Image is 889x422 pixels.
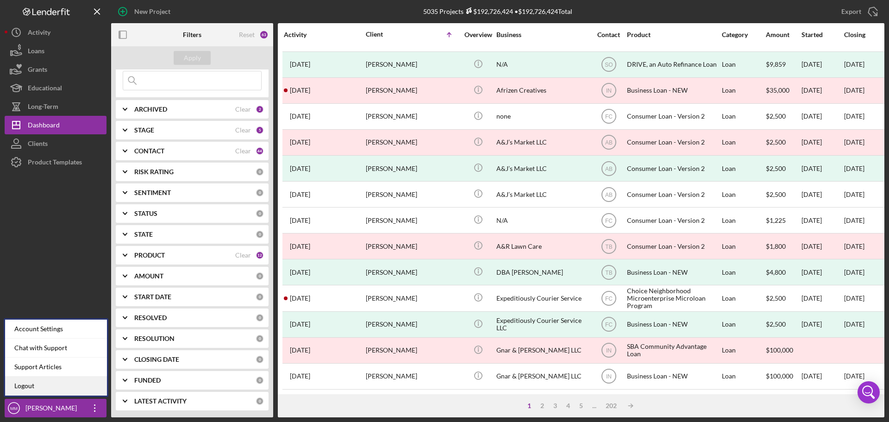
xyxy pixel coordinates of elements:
div: [DATE] [801,52,843,77]
div: Consumer Loan - Version 2 [627,182,720,207]
button: Educational [5,79,106,97]
div: Overview [461,31,495,38]
button: MM[PERSON_NAME] [5,399,106,417]
a: Activity [5,23,106,42]
time: 2024-10-07 15:28 [290,243,310,250]
b: START DATE [134,293,171,301]
div: 0 [256,189,264,197]
text: AB [605,139,612,146]
b: RESOLVED [134,314,167,321]
div: Category [722,31,765,38]
div: [DATE] [844,269,864,276]
div: A&R Lawn Care [496,234,589,258]
div: Business Loan - NEW [627,78,720,103]
div: $35,000 [766,78,801,103]
div: 3 [549,402,562,409]
div: Consumer Loan - Version 2 [627,104,720,129]
time: 2024-12-09 18:16 [290,191,310,198]
div: Contact [591,31,626,38]
div: Started [801,31,843,38]
div: [PERSON_NAME] [366,234,458,258]
div: $100,000 [766,338,801,363]
text: TB [605,243,612,250]
div: Account Settings [5,320,107,339]
a: Product Templates [5,153,106,171]
button: Export [832,2,884,21]
div: Loan [722,364,765,389]
div: Product Templates [28,153,82,174]
div: SBA Community Advantage Loan [627,338,720,363]
time: 2024-06-24 15:05 [290,165,310,172]
time: [DATE] [844,190,864,198]
text: AB [605,165,612,172]
time: 2024-10-17 18:49 [290,269,310,276]
div: Loans [28,42,44,63]
time: 2025-08-13 21:25 [290,87,310,94]
div: Business [496,31,589,38]
div: 5035 Projects • $192,726,424 Total [423,7,572,15]
div: N/A [496,208,589,233]
div: Business Loan - NEW [627,364,720,389]
div: [DATE] [801,78,843,103]
div: $192,726,424 [463,7,513,15]
div: Clear [235,106,251,113]
div: [PERSON_NAME] [366,130,458,155]
div: Clients [28,134,48,155]
div: $2,500 [766,312,801,337]
div: 0 [256,272,264,280]
div: [DATE] [844,165,864,172]
div: Afrizen Creatives [496,78,589,103]
text: FC [605,113,613,120]
a: Grants [5,60,106,79]
text: TB [605,270,612,276]
a: Logout [5,377,107,396]
div: DBA [PERSON_NAME] [496,260,589,284]
div: Loan [722,234,765,258]
div: New Project [134,2,170,21]
div: Clear [235,147,251,155]
b: SENTIMENT [134,189,171,196]
div: none [496,104,589,129]
div: Expeditiously Courier Service [496,286,589,310]
button: Clients [5,134,106,153]
div: 2 [536,402,549,409]
div: [PERSON_NAME] [366,156,458,181]
b: LATEST ACTIVITY [134,397,187,405]
div: [DATE] [844,321,864,328]
div: Gnar & [PERSON_NAME] LLC [496,338,589,363]
div: Amount [766,31,801,38]
div: Loan [722,52,765,77]
div: Dashboard [28,116,60,137]
div: 0 [256,397,264,405]
div: Loan [722,312,765,337]
b: CLOSING DATE [134,356,179,363]
b: STATUS [134,210,157,217]
div: Clear [235,126,251,134]
div: A&J’s Market LLC [496,130,589,155]
div: Educational [28,79,62,100]
time: 2024-05-01 15:25 [290,113,310,120]
div: ... [588,402,601,409]
div: 0 [256,230,264,239]
div: 0 [256,168,264,176]
a: Loans [5,42,106,60]
b: RESOLUTION [134,335,175,342]
div: Long-Term [28,97,58,118]
div: [DATE] [801,104,843,129]
div: [PERSON_NAME] [23,399,83,420]
div: 4 [562,402,575,409]
div: Expeditiously Courier Service LLC [496,312,589,337]
div: [DATE] [801,156,843,181]
b: PRODUCT [134,252,165,259]
div: Choice Neighborhood Microenterprise Microloan Program [627,286,720,310]
div: 63 [259,30,269,39]
time: [DATE] [844,216,864,224]
div: Grants [28,60,47,81]
div: 0 [256,293,264,301]
div: [DATE] [844,61,864,68]
text: FC [605,217,613,224]
text: FC [605,321,613,328]
div: 0 [256,209,264,218]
